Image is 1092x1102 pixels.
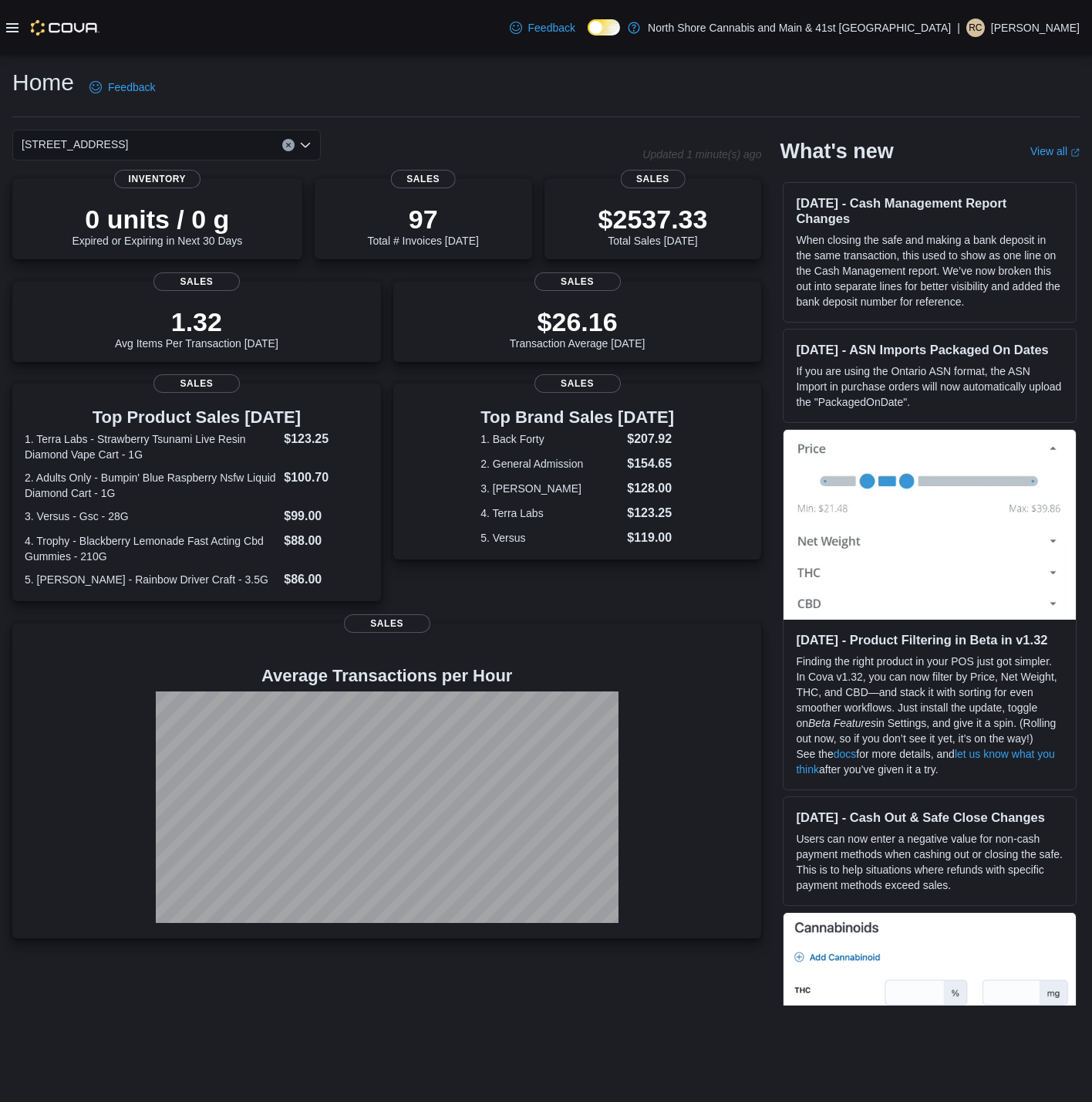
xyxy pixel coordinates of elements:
[25,509,278,524] dt: 3. Versus - Gsc - 28G
[796,654,1063,746] p: Finding the right product in your POS just got simpler. In Cova v1.32, you can now filter by Pric...
[648,19,951,37] p: North Shore Cannabis and Main & 41st [GEOGRAPHIC_DATA]
[114,170,201,188] span: Inventory
[534,272,621,291] span: Sales
[25,533,278,564] dt: 4. Trophy - Blackberry Lemonade Fast Acting Cbd Gummies - 210G
[796,746,1063,777] p: See the for more details, and after you’ve given it a try.
[25,667,749,685] h4: Average Transactions per Hour
[480,408,674,427] h3: Top Brand Sales [DATE]
[969,19,982,37] span: RC
[367,204,478,247] div: Total # Invoices [DATE]
[72,204,242,247] div: Expired or Expiring in Next 30 Days
[796,632,1063,647] h3: [DATE] - Product Filtering in Beta in v1.32
[284,468,368,487] dd: $100.70
[480,505,621,521] dt: 4. Terra Labs
[834,748,857,760] a: docs
[796,232,1063,309] p: When closing the safe and making a bank deposit in the same transaction, this used to show as one...
[796,342,1063,357] h3: [DATE] - ASN Imports Packaged On Dates
[598,204,708,235] p: $2537.33
[480,530,621,546] dt: 5. Versus
[284,570,368,589] dd: $86.00
[480,431,621,447] dt: 1. Back Forty
[504,12,581,43] a: Feedback
[299,139,312,151] button: Open list of options
[153,272,240,291] span: Sales
[796,810,1063,825] h3: [DATE] - Cash Out & Safe Close Changes
[780,139,893,164] h2: What's new
[367,204,478,235] p: 97
[588,19,620,35] input: Dark Mode
[796,195,1063,226] h3: [DATE] - Cash Management Report Changes
[25,470,278,501] dt: 2. Adults Only - Bumpin' Blue Raspberry Nsfw Liquid Diamond Cart - 1G
[31,20,99,35] img: Cova
[510,306,645,350] div: Transaction Average [DATE]
[115,306,278,350] div: Avg Items Per Transaction [DATE]
[284,532,368,550] dd: $88.00
[627,504,674,522] dd: $123.25
[72,204,242,235] p: 0 units / 0 g
[284,430,368,448] dd: $123.25
[528,20,575,35] span: Feedback
[808,717,876,729] em: Beta Features
[957,19,960,37] p: |
[598,204,708,247] div: Total Sales [DATE]
[534,374,621,393] span: Sales
[282,139,295,151] button: Clear input
[25,408,369,427] h3: Top Product Sales [DATE]
[966,19,985,37] div: Ron Chamberlain
[153,374,240,393] span: Sales
[627,529,674,547] dd: $119.00
[284,507,368,526] dd: $99.00
[627,479,674,498] dd: $128.00
[627,455,674,473] dd: $154.65
[25,431,278,462] dt: 1. Terra Labs - Strawberry Tsunami Live Resin Diamond Vape Cart - 1G
[796,363,1063,410] p: If you are using the Ontario ASN format, the ASN Import in purchase orders will now automatically...
[642,148,761,161] p: Updated 1 minute(s) ago
[1070,148,1080,157] svg: External link
[480,481,621,496] dt: 3. [PERSON_NAME]
[12,67,74,98] h1: Home
[108,79,155,95] span: Feedback
[344,614,430,633] span: Sales
[620,170,686,188] span: Sales
[83,72,161,103] a: Feedback
[510,306,645,337] p: $26.16
[115,306,278,337] p: 1.32
[22,135,128,154] span: [STREET_ADDRESS]
[796,831,1063,893] p: Users can now enter a negative value for non-cash payment methods when cashing out or closing the...
[480,456,621,472] dt: 2. General Admission
[991,19,1080,37] p: [PERSON_NAME]
[1030,145,1080,157] a: View allExternal link
[627,430,674,448] dd: $207.92
[25,572,278,587] dt: 5. [PERSON_NAME] - Rainbow Driver Craft - 3.5G
[390,170,456,188] span: Sales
